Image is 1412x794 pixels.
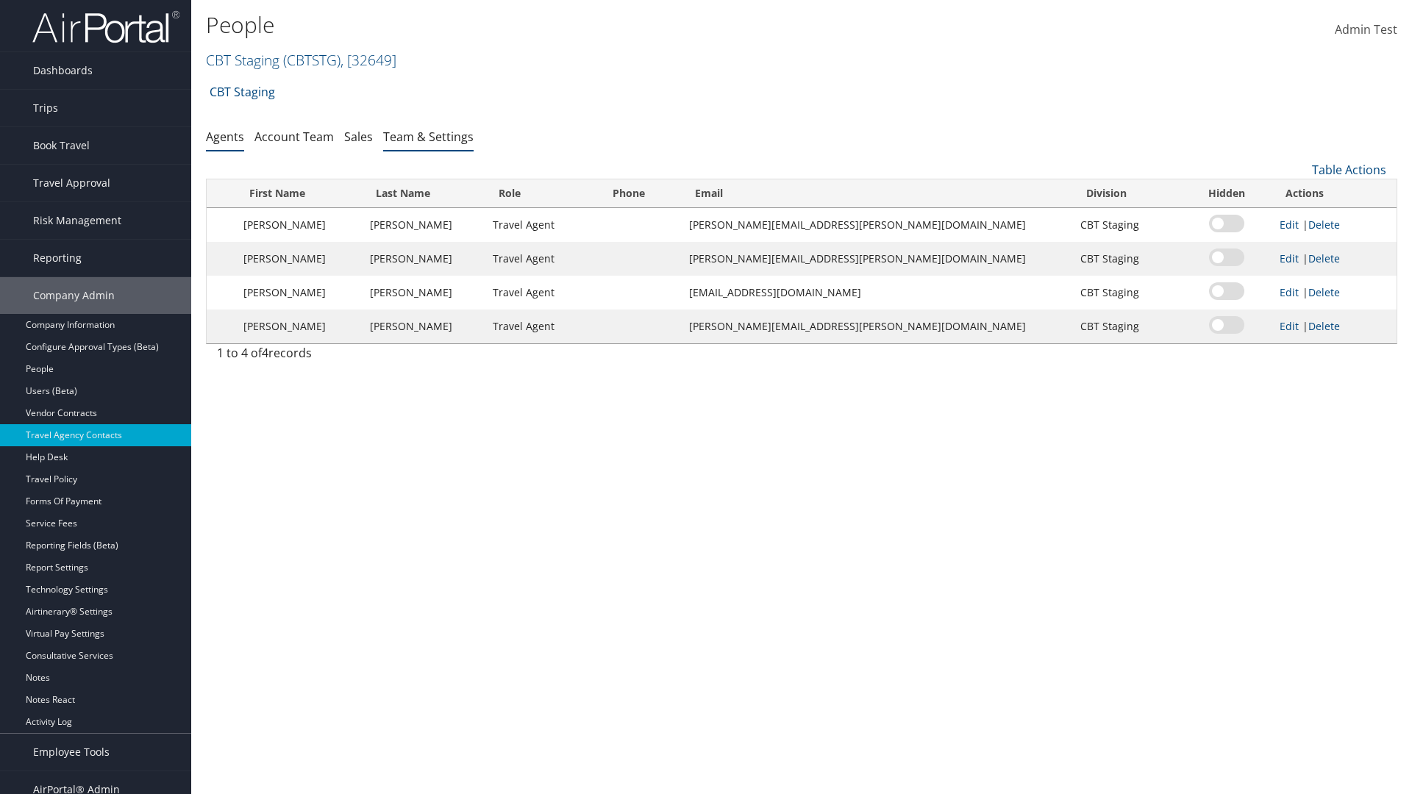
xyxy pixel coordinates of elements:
[363,179,485,208] th: Last Name
[1073,276,1182,310] td: CBT Staging
[217,344,493,369] div: 1 to 4 of records
[1073,208,1182,242] td: CBT Staging
[363,242,485,276] td: [PERSON_NAME]
[33,52,93,89] span: Dashboards
[33,90,58,126] span: Trips
[485,242,600,276] td: Travel Agent
[236,208,362,242] td: [PERSON_NAME]
[682,208,1073,242] td: [PERSON_NAME][EMAIL_ADDRESS][PERSON_NAME][DOMAIN_NAME]
[33,734,110,770] span: Employee Tools
[1272,179,1397,208] th: Actions
[33,202,121,239] span: Risk Management
[340,50,396,70] span: , [ 32649 ]
[33,127,90,164] span: Book Travel
[32,10,179,44] img: airportal-logo.png
[33,165,110,201] span: Travel Approval
[33,277,115,314] span: Company Admin
[1073,242,1182,276] td: CBT Staging
[1335,7,1397,53] a: Admin Test
[1272,310,1397,343] td: |
[485,208,600,242] td: Travel Agent
[236,179,362,208] th: First Name
[283,50,340,70] span: ( CBTSTG )
[1280,285,1299,299] a: Edit
[1335,21,1397,37] span: Admin Test
[206,129,244,145] a: Agents
[682,310,1073,343] td: [PERSON_NAME][EMAIL_ADDRESS][PERSON_NAME][DOMAIN_NAME]
[383,129,474,145] a: Team & Settings
[1280,218,1299,232] a: Edit
[1272,276,1397,310] td: |
[1073,310,1182,343] td: CBT Staging
[1182,179,1272,208] th: Hidden
[1308,319,1340,333] a: Delete
[1308,218,1340,232] a: Delete
[485,310,600,343] td: Travel Agent
[33,240,82,276] span: Reporting
[1312,162,1386,178] a: Table Actions
[236,310,362,343] td: [PERSON_NAME]
[1308,285,1340,299] a: Delete
[207,179,236,208] th: : activate to sort column descending
[236,276,362,310] td: [PERSON_NAME]
[485,179,600,208] th: Role
[1272,242,1397,276] td: |
[206,50,396,70] a: CBT Staging
[344,129,373,145] a: Sales
[363,208,485,242] td: [PERSON_NAME]
[682,179,1073,208] th: Email
[236,242,362,276] td: [PERSON_NAME]
[262,345,268,361] span: 4
[682,242,1073,276] td: [PERSON_NAME][EMAIL_ADDRESS][PERSON_NAME][DOMAIN_NAME]
[210,77,275,107] a: CBT Staging
[363,310,485,343] td: [PERSON_NAME]
[363,276,485,310] td: [PERSON_NAME]
[682,276,1073,310] td: [EMAIL_ADDRESS][DOMAIN_NAME]
[1073,179,1182,208] th: Division
[206,10,1000,40] h1: People
[1308,251,1340,265] a: Delete
[485,276,600,310] td: Travel Agent
[254,129,334,145] a: Account Team
[1280,319,1299,333] a: Edit
[1280,251,1299,265] a: Edit
[1272,208,1397,242] td: |
[599,179,681,208] th: Phone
